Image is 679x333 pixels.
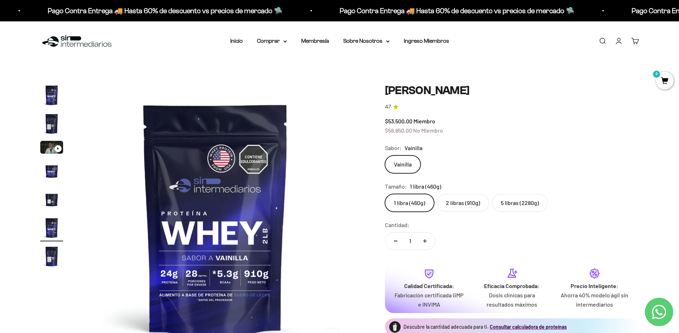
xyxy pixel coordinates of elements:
[40,188,63,211] img: Proteína Whey - Vainilla
[40,159,63,182] img: Proteína Whey - Vainilla
[652,70,661,78] mark: 0
[385,84,639,97] h1: [PERSON_NAME]
[40,84,63,109] button: Ir al artículo 1
[40,141,63,156] button: Ir al artículo 3
[403,324,489,330] span: Descubre la cantidad adecuada para ti.
[343,36,390,46] summary: Sobre Nosotros
[48,5,283,16] p: Pago Contra Entrega 🚚 Hasta 60% de descuento vs precios de mercado 🛸
[301,38,329,44] a: Membresía
[385,103,639,111] a: 4.74.7 de 5.0 estrellas
[385,220,410,230] label: Cantidad:
[385,232,406,250] button: Reducir cantidad
[413,118,435,124] span: Miembro
[476,291,547,309] p: Dosis clínicas para resultados máximos
[40,112,63,135] img: Proteína Whey - Vainilla
[230,38,243,44] a: Inicio
[656,77,674,85] a: 0
[413,127,443,134] span: No Miembro
[40,84,63,107] img: Proteína Whey - Vainilla
[385,127,412,134] span: $58.850,00
[490,323,567,331] button: Consultar calculadora de proteínas
[40,216,63,239] img: Proteína Whey - Vainilla
[415,232,435,250] button: Aumentar cantidad
[257,36,287,46] summary: Comprar
[385,182,407,191] legend: Tamaño:
[40,188,63,213] button: Ir al artículo 5
[404,38,449,44] a: Ingreso Miembros
[385,118,412,124] span: $53.500,00
[40,245,63,270] button: Ir al artículo 7
[410,182,441,191] span: 1 libra (460g)
[40,245,63,268] img: Proteína Whey - Vainilla
[405,143,422,153] span: Vainilla
[393,291,465,309] p: Fabricación certificada GMP e INVIMA
[40,112,63,137] button: Ir al artículo 2
[40,159,63,184] button: Ir al artículo 4
[404,282,454,289] strong: Calidad Certificada:
[389,321,401,333] img: Proteína
[340,5,575,16] p: Pago Contra Entrega 🚚 Hasta 60% de descuento vs precios de mercado 🛸
[40,216,63,241] button: Ir al artículo 6
[385,103,391,111] span: 4.7
[571,282,618,289] strong: Precio Inteligente:
[484,282,540,289] strong: Eficacia Comprobada:
[385,143,402,153] legend: Sabor:
[559,291,630,309] p: Ahorra 40% modelo ágil sin intermediarios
